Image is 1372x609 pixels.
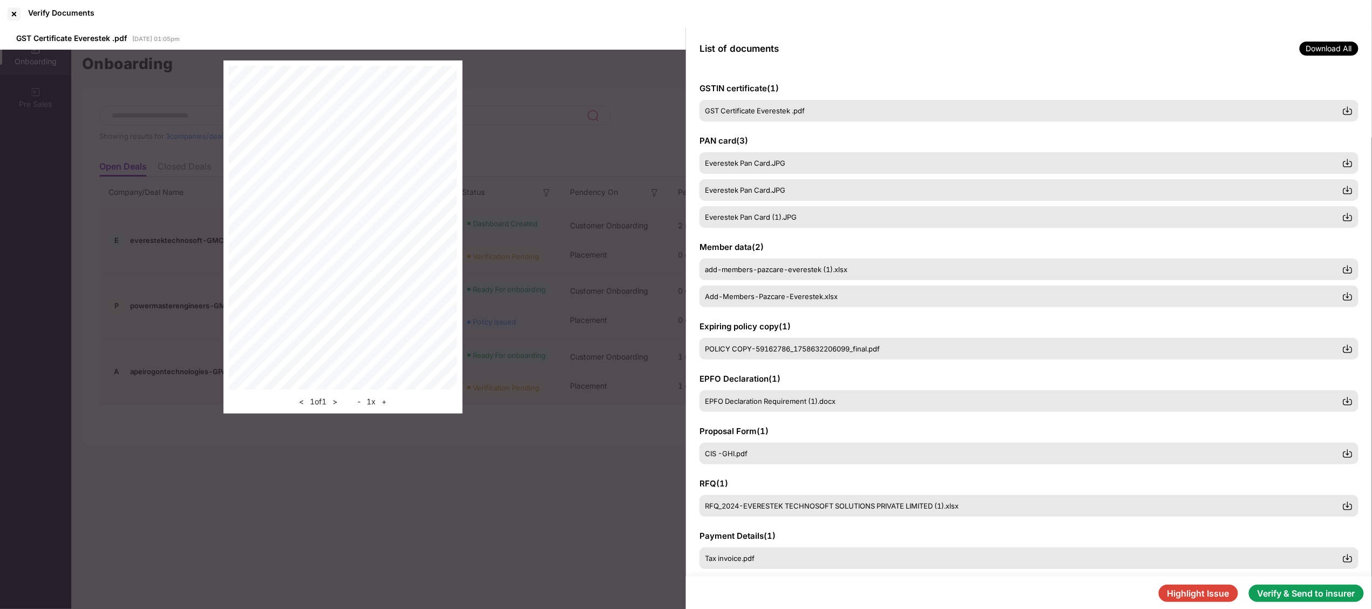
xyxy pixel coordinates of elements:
span: EPFO Declaration ( 1 ) [699,374,780,384]
img: svg+xml;base64,PHN2ZyBpZD0iRG93bmxvYWQtMzJ4MzIiIHhtbG5zPSJodHRwOi8vd3d3LnczLm9yZy8yMDAwL3N2ZyIgd2... [1342,291,1353,302]
img: svg+xml;base64,PHN2ZyBpZD0iRG93bmxvYWQtMzJ4MzIiIHhtbG5zPSJodHRwOi8vd3d3LnczLm9yZy8yMDAwL3N2ZyIgd2... [1342,264,1353,275]
span: [DATE] 01:05pm [132,35,180,43]
img: svg+xml;base64,PHN2ZyBpZD0iRG93bmxvYWQtMzJ4MzIiIHhtbG5zPSJodHRwOi8vd3d3LnczLm9yZy8yMDAwL3N2ZyIgd2... [1342,105,1353,116]
button: Highlight Issue [1159,585,1238,602]
img: svg+xml;base64,PHN2ZyBpZD0iRG93bmxvYWQtMzJ4MzIiIHhtbG5zPSJodHRwOi8vd3d3LnczLm9yZy8yMDAwL3N2ZyIgd2... [1342,212,1353,222]
span: Payment Details ( 1 ) [699,531,776,541]
button: - [355,395,364,408]
div: Verify Documents [28,8,94,17]
span: Member data ( 2 ) [699,242,764,252]
img: svg+xml;base64,PHN2ZyBpZD0iRG93bmxvYWQtMzJ4MzIiIHhtbG5zPSJodHRwOi8vd3d3LnczLm9yZy8yMDAwL3N2ZyIgd2... [1342,343,1353,354]
button: + [379,395,390,408]
span: Proposal Form ( 1 ) [699,426,769,436]
span: GST Certificate Everestek .pdf [16,33,127,43]
img: svg+xml;base64,PHN2ZyBpZD0iRG93bmxvYWQtMzJ4MzIiIHhtbG5zPSJodHRwOi8vd3d3LnczLm9yZy8yMDAwL3N2ZyIgd2... [1342,158,1353,168]
span: Everestek Pan Card.JPG [705,186,785,194]
img: svg+xml;base64,PHN2ZyBpZD0iRG93bmxvYWQtMzJ4MzIiIHhtbG5zPSJodHRwOi8vd3d3LnczLm9yZy8yMDAwL3N2ZyIgd2... [1342,396,1353,407]
span: Tax invoice.pdf [705,554,755,563]
button: < [296,395,308,408]
span: RFQ_2024-EVERESTEK TECHNOSOFT SOLUTIONS PRIVATE LIMITED (1).xlsx [705,502,959,510]
span: GSTIN certificate ( 1 ) [699,83,779,93]
span: List of documents [699,43,779,54]
span: RFQ ( 1 ) [699,478,728,489]
span: PAN card ( 3 ) [699,136,748,146]
button: > [330,395,341,408]
img: svg+xml;base64,PHN2ZyBpZD0iRG93bmxvYWQtMzJ4MzIiIHhtbG5zPSJodHRwOi8vd3d3LnczLm9yZy8yMDAwL3N2ZyIgd2... [1342,553,1353,564]
img: svg+xml;base64,PHN2ZyBpZD0iRG93bmxvYWQtMzJ4MzIiIHhtbG5zPSJodHRwOi8vd3d3LnczLm9yZy8yMDAwL3N2ZyIgd2... [1342,185,1353,195]
span: POLICY COPY-59162786_1758632206099_final.pdf [705,344,880,353]
img: svg+xml;base64,PHN2ZyBpZD0iRG93bmxvYWQtMzJ4MzIiIHhtbG5zPSJodHRwOi8vd3d3LnczLm9yZy8yMDAwL3N2ZyIgd2... [1342,500,1353,511]
span: Everestek Pan Card.JPG [705,159,785,167]
span: Everestek Pan Card (1).JPG [705,213,797,221]
span: Expiring policy copy ( 1 ) [699,321,791,331]
button: Verify & Send to insurer [1249,585,1364,602]
span: EPFO Declaration Requirement (1).docx [705,397,836,405]
div: 1 x [355,395,390,408]
div: 1 of 1 [296,395,341,408]
span: CIS -GHI.pdf [705,449,748,458]
span: Add-Members-Pazcare-Everestek.xlsx [705,292,838,301]
span: Download All [1300,42,1359,56]
span: GST Certificate Everestek .pdf [705,106,805,115]
img: svg+xml;base64,PHN2ZyBpZD0iRG93bmxvYWQtMzJ4MzIiIHhtbG5zPSJodHRwOi8vd3d3LnczLm9yZy8yMDAwL3N2ZyIgd2... [1342,448,1353,459]
span: add-members-pazcare-everestek (1).xlsx [705,265,847,274]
